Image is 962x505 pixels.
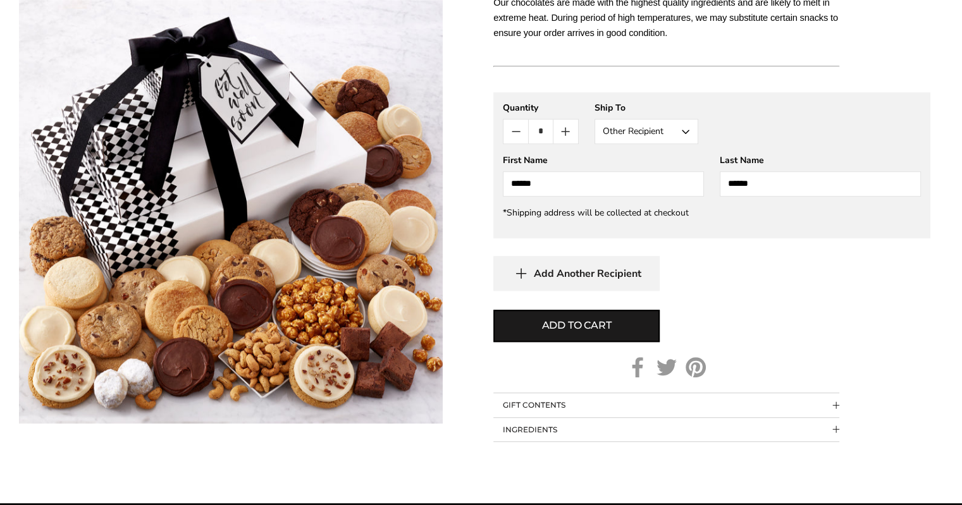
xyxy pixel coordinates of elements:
a: Twitter [657,357,677,377]
button: Add Another Recipient [493,256,660,291]
button: Add to cart [493,310,660,342]
div: First Name [503,154,704,166]
button: Collapsible block button [493,393,839,417]
a: Pinterest [686,357,706,377]
div: *Shipping address will be collected at checkout [503,207,921,219]
button: Collapsible block button [493,418,839,442]
gfm-form: New recipient [493,92,930,238]
iframe: Sign Up via Text for Offers [10,457,131,495]
input: Last Name [720,171,921,197]
span: Add to cart [542,318,612,333]
div: Last Name [720,154,921,166]
span: Add Another Recipient [534,267,641,280]
input: Quantity [528,119,553,143]
input: First Name [503,171,704,197]
div: Ship To [595,102,698,114]
button: Count plus [553,119,578,143]
a: Facebook [627,357,648,377]
div: Quantity [503,102,579,114]
button: Other Recipient [595,119,698,144]
button: Count minus [503,119,528,143]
